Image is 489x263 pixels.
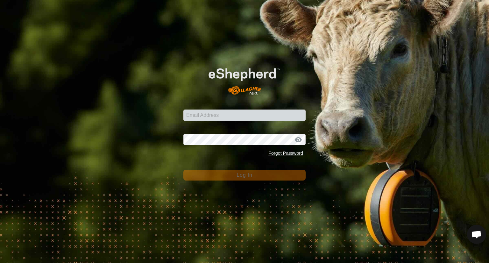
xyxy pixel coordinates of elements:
[183,110,306,121] input: Email Address
[195,58,293,100] img: E-shepherd Logo
[467,225,486,244] div: Open chat
[237,172,252,178] span: Log In
[183,170,306,181] button: Log In
[268,151,303,156] a: Forgot Password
